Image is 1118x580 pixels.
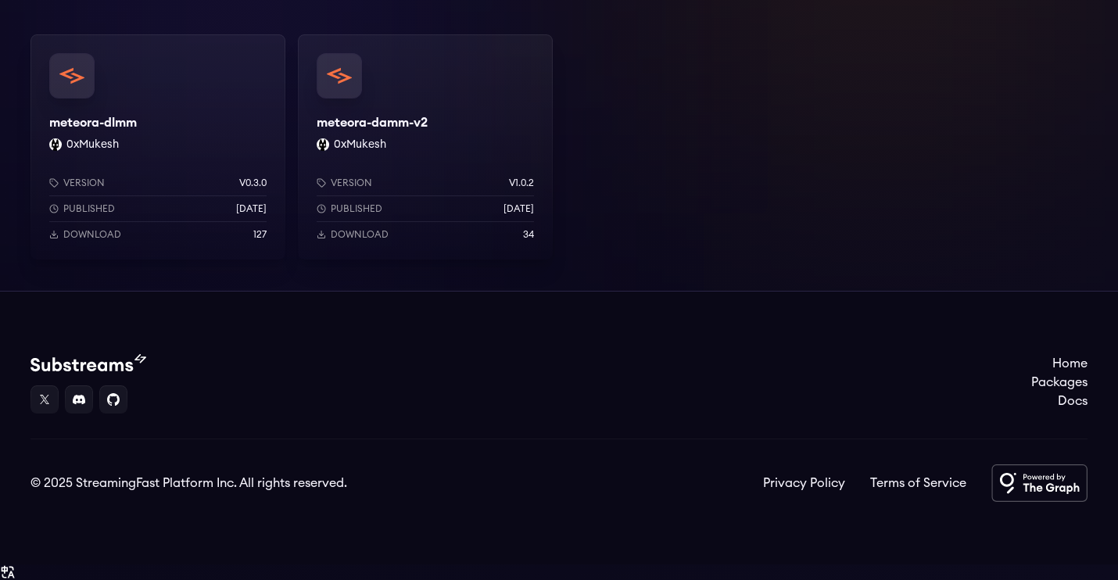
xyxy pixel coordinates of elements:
[1031,354,1088,373] a: Home
[66,137,119,152] button: 0xMukesh
[331,228,389,241] p: Download
[523,228,534,241] p: 34
[298,34,553,260] a: meteora-damm-v2meteora-damm-v20xMukesh 0xMukeshVersionv1.0.2Published[DATE]Download34
[763,474,845,492] a: Privacy Policy
[63,228,121,241] p: Download
[509,177,534,189] p: v1.0.2
[63,202,115,215] p: Published
[30,354,146,373] img: Substream's logo
[30,474,347,492] div: © 2025 StreamingFast Platform Inc. All rights reserved.
[239,177,267,189] p: v0.3.0
[331,177,372,189] p: Version
[63,177,105,189] p: Version
[1031,373,1088,392] a: Packages
[236,202,267,215] p: [DATE]
[870,474,966,492] a: Terms of Service
[991,464,1088,502] img: Powered by The Graph
[503,202,534,215] p: [DATE]
[30,34,285,260] a: meteora-dlmmmeteora-dlmm0xMukesh 0xMukeshVersionv0.3.0Published[DATE]Download127
[331,202,382,215] p: Published
[253,228,267,241] p: 127
[1031,392,1088,410] a: Docs
[334,137,386,152] button: 0xMukesh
